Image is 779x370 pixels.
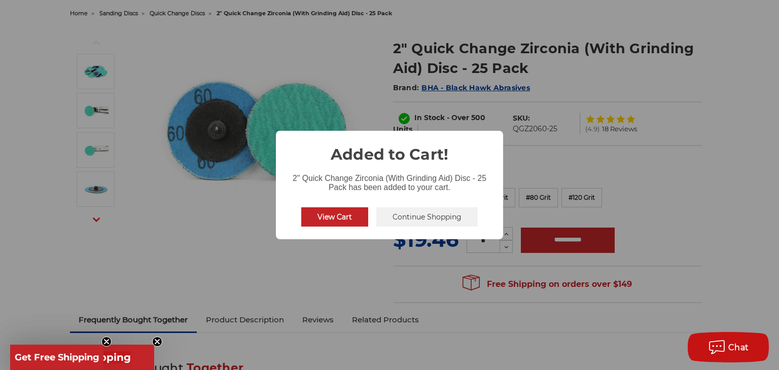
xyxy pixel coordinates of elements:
[728,343,749,352] span: Chat
[376,207,478,227] button: Continue Shopping
[276,131,503,166] h2: Added to Cart!
[301,207,368,227] button: View Cart
[101,337,112,347] button: Close teaser
[276,166,503,194] div: 2" Quick Change Zirconia (With Grinding Aid) Disc - 25 Pack has been added to your cart.
[15,352,99,363] span: Get Free Shipping
[152,337,162,347] button: Close teaser
[688,332,769,362] button: Chat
